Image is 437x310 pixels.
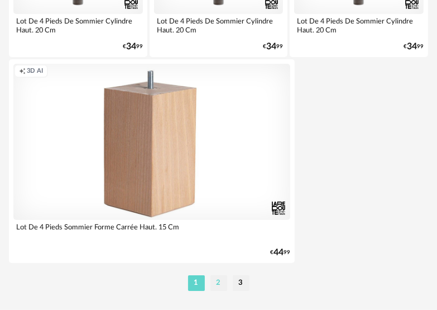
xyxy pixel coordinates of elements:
span: 34 [126,43,136,50]
div: Lot De 4 Pieds De Sommier Cylindre Haut. 20 Cm [154,14,284,36]
span: Creation icon [19,67,26,76]
span: 34 [266,43,276,50]
li: 2 [210,275,227,291]
span: 34 [407,43,417,50]
div: € 99 [263,43,283,50]
div: € 99 [123,43,143,50]
div: Lot De 4 Pieds Sommier Forme Carrée Haut. 15 Cm [13,220,290,242]
div: Lot De 4 Pieds De Sommier Cylindre Haut. 20 Cm [13,14,143,36]
a: Creation icon 3D AI Lot De 4 Pieds Sommier Forme Carrée Haut. 15 Cm €4499 [9,59,295,263]
span: 44 [273,249,284,256]
li: 1 [188,275,205,291]
div: € 99 [270,249,290,256]
li: 3 [233,275,249,291]
span: 3D AI [27,67,43,76]
div: € 99 [404,43,424,50]
div: Lot De 4 Pieds De Sommier Cylindre Haut. 20 Cm [294,14,424,36]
